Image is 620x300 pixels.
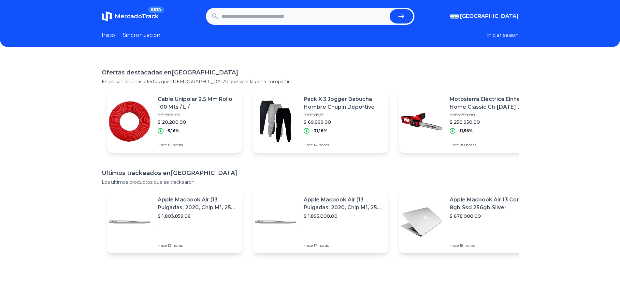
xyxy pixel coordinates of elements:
img: Featured image [399,99,444,144]
a: Featured imageCable Unipolar 2.5 Mm Rollo 100 Mts / L /$ 21.300,00$ 20.200,00-5,16%Hace 19 horas [107,90,242,153]
img: Argentina [450,14,459,19]
p: $ 1.803.859,06 [158,213,237,219]
a: Inicio [102,31,115,39]
p: Hace 18 horas [450,243,529,248]
p: $ 1.895.000,00 [304,213,383,219]
p: $ 283.750,00 [450,112,529,118]
p: -31,18% [312,128,327,134]
img: Featured image [253,99,298,144]
p: Hace 20 horas [450,142,529,148]
img: Featured image [107,99,152,144]
a: Featured imageMotosierra Eléctrica Einhell Home Classic Gh-[DATE] De 2000w 230v - 240v 50hz$ 283.... [399,90,534,153]
p: Apple Macbook Air (13 Pulgadas, 2020, Chip M1, 256 Gb De Ssd, 8 Gb De Ram) - Plata [158,196,237,212]
p: $ 678.000,00 [450,213,529,219]
p: Hace 13 horas [158,243,237,248]
a: Featured imageApple Macbook Air (13 Pulgadas, 2020, Chip M1, 256 Gb De Ssd, 8 Gb De Ram) - Plata$... [107,191,242,253]
p: Hace 19 horas [158,142,237,148]
p: Hace 14 horas [304,142,383,148]
img: Featured image [399,199,444,245]
a: Featured imagePack X 3 Jogger Babucha Hombre Chupin Deportivo$ 101.715,13$ 69.999,00-31,18%Hace 1... [253,90,388,153]
p: Estas son algunas ofertas que [DEMOGRAPHIC_DATA] que vale la pena compartir. [102,78,519,85]
img: Featured image [107,199,152,245]
p: $ 21.300,00 [158,112,237,118]
a: MercadoTrackBETA [102,11,159,22]
span: MercadoTrack [115,13,159,20]
h1: Ofertas destacadas en [GEOGRAPHIC_DATA] [102,68,519,77]
p: Los ultimos productos que se trackearon. [102,179,519,185]
p: Pack X 3 Jogger Babucha Hombre Chupin Deportivo [304,95,383,111]
p: $ 20.200,00 [158,119,237,125]
p: Apple Macbook Air 13 Core I5 8gb Ssd 256gb Silver [450,196,529,212]
p: $ 69.999,00 [304,119,383,125]
a: Sincronizacion [123,31,160,39]
span: BETA [148,7,164,13]
button: [GEOGRAPHIC_DATA] [450,12,519,20]
p: -5,16% [166,128,179,134]
p: Cable Unipolar 2.5 Mm Rollo 100 Mts / L / [158,95,237,111]
p: Motosierra Eléctrica Einhell Home Classic Gh-[DATE] De 2000w 230v - 240v 50hz [450,95,529,111]
p: -11,56% [458,128,473,134]
span: [GEOGRAPHIC_DATA] [460,12,519,20]
p: $ 101.715,13 [304,112,383,118]
img: Featured image [253,199,298,245]
button: Iniciar sesion [486,31,519,39]
a: Featured imageApple Macbook Air 13 Core I5 8gb Ssd 256gb Silver$ 678.000,00Hace 18 horas [399,191,534,253]
p: Apple Macbook Air (13 Pulgadas, 2020, Chip M1, 256 Gb De Ssd, 8 Gb De Ram) - Plata [304,196,383,212]
a: Featured imageApple Macbook Air (13 Pulgadas, 2020, Chip M1, 256 Gb De Ssd, 8 Gb De Ram) - Plata$... [253,191,388,253]
img: MercadoTrack [102,11,112,22]
h1: Ultimos trackeados en [GEOGRAPHIC_DATA] [102,168,519,178]
p: $ 250.950,00 [450,119,529,125]
p: Hace 17 horas [304,243,383,248]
